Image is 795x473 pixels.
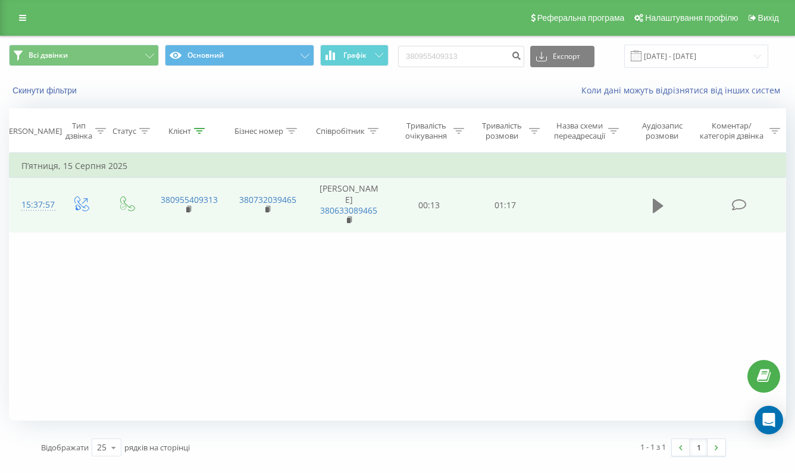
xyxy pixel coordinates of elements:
td: 01:17 [467,178,543,233]
button: Основний [165,45,315,66]
div: Статус [112,126,136,136]
a: 380955409313 [161,194,218,205]
a: 380633089465 [320,205,377,216]
input: Пошук за номером [398,46,524,67]
td: [PERSON_NAME] [306,178,392,233]
div: Тип дзвінка [65,121,92,141]
button: Скинути фільтри [9,85,83,96]
div: 1 - 1 з 1 [640,441,666,453]
div: Аудіозапис розмови [633,121,691,141]
td: 00:13 [392,178,467,233]
div: Коментар/категорія дзвінка [697,121,766,141]
a: 380732039465 [239,194,296,205]
a: Коли дані можуть відрізнятися вiд інших систем [581,84,786,96]
button: Графік [320,45,389,66]
button: Експорт [530,46,594,67]
div: Тривалість розмови [478,121,526,141]
span: Вихід [758,13,779,23]
div: 25 [97,441,107,453]
span: Всі дзвінки [29,51,68,60]
div: Тривалість очікування [402,121,450,141]
div: Open Intercom Messenger [755,406,783,434]
button: Всі дзвінки [9,45,159,66]
td: П’ятниця, 15 Серпня 2025 [10,154,786,178]
span: Налаштування профілю [645,13,738,23]
span: рядків на сторінці [124,442,190,453]
div: Клієнт [168,126,191,136]
span: Графік [343,51,367,59]
div: 15:37:57 [21,193,46,217]
span: Відображати [41,442,89,453]
span: Реферальна програма [537,13,625,23]
div: [PERSON_NAME] [2,126,62,136]
a: 1 [690,439,708,456]
div: Назва схеми переадресації [553,121,605,141]
div: Бізнес номер [234,126,283,136]
div: Співробітник [316,126,365,136]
